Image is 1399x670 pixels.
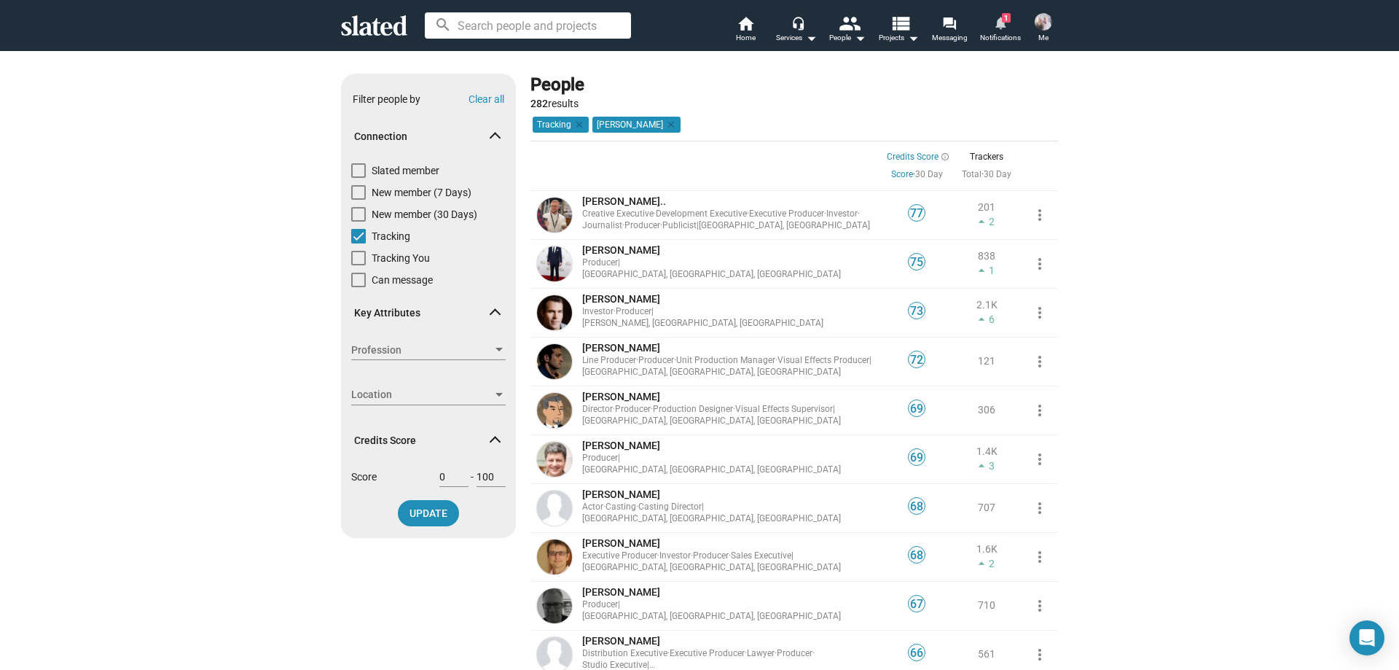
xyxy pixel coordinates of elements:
[341,290,516,337] mat-expansion-panel-header: Key Attributes
[582,635,660,647] span: [PERSON_NAME]
[978,250,995,262] span: 838
[955,445,1018,473] a: 1.4K3
[737,15,754,32] mat-icon: home
[1031,353,1049,370] mat-icon: more_vert
[909,646,925,661] span: 66
[915,169,943,179] a: 30 Day
[372,251,430,265] span: Tracking You
[976,445,998,457] span: 1.4K
[909,255,925,270] span: 75
[618,257,620,268] span: |
[978,599,995,611] a: 710
[978,201,995,213] span: 201
[372,163,439,178] span: Slated member
[955,214,1018,229] span: 2
[1002,13,1011,23] span: 1
[582,404,615,414] span: Director ·
[582,586,660,598] span: [PERSON_NAME]
[372,185,471,200] span: New member (7 Days)
[908,554,925,566] a: 68
[534,537,575,577] a: Phil H...
[702,502,704,512] span: |
[618,453,620,463] span: |
[891,169,913,179] a: Score
[582,440,660,451] span: [PERSON_NAME]
[582,648,670,658] span: Distribution Executive ·
[341,467,516,534] div: Credits Score
[1031,548,1049,566] mat-icon: more_vert
[955,201,1018,229] a: 2012
[582,257,618,268] span: Producer
[582,318,823,328] span: [PERSON_NAME], [GEOGRAPHIC_DATA], [GEOGRAPHIC_DATA]
[537,442,572,477] img: Anthony Bregman
[582,502,606,512] span: Actor ·
[720,15,771,47] a: Home
[341,340,516,418] div: Key Attributes
[582,293,660,305] span: [PERSON_NAME]
[351,387,493,402] span: Location
[676,355,777,365] span: Unit Production Manager ·
[1031,206,1049,224] mat-icon: more_vert
[582,599,618,609] span: Producer
[582,244,878,281] a: [PERSON_NAME]Producer|[GEOGRAPHIC_DATA], [GEOGRAPHIC_DATA], [GEOGRAPHIC_DATA]
[533,117,589,133] mat-chip: Tracking
[534,341,575,382] a: David Sanger
[1349,620,1384,655] div: Open Intercom Messenger
[962,169,984,179] span: ·
[582,195,878,232] a: [PERSON_NAME]..Creative Executive·Development Executive·Executive Producer·Investor·Journalist·Pr...
[802,29,820,47] mat-icon: arrow_drop_down
[341,417,516,464] mat-expansion-panel-header: Credits Score
[908,603,925,615] a: 67
[908,310,925,322] a: 73
[924,15,975,47] a: Messaging
[978,355,995,367] a: 121
[697,220,699,230] span: |
[978,648,995,660] a: 561
[582,488,660,500] span: [PERSON_NAME]
[909,597,925,612] span: 67
[974,214,989,229] mat-icon: arrow_drop_up
[942,16,956,30] mat-icon: forum
[534,390,575,431] a: Ian Hunter
[341,163,516,295] div: Connection
[372,273,433,287] span: Can message
[534,244,575,284] a: Kevin Walsh
[571,118,584,131] mat-icon: clear
[978,404,995,416] a: 306
[1031,597,1049,615] mat-icon: more_vert
[582,367,841,377] span: [GEOGRAPHIC_DATA], [GEOGRAPHIC_DATA], [GEOGRAPHIC_DATA]
[909,548,925,563] span: 68
[822,15,873,47] button: People
[353,93,420,106] div: Filter people by
[731,550,791,561] span: Sales Executive
[955,250,1018,278] a: 8381
[909,451,925,465] span: 69
[791,16,804,29] mat-icon: headset_mic
[582,391,660,402] span: [PERSON_NAME]
[955,543,1018,571] a: 1.6K2
[1031,646,1049,663] mat-icon: more_vert
[647,660,649,670] span: |
[582,416,841,426] span: [GEOGRAPHIC_DATA], [GEOGRAPHIC_DATA], [GEOGRAPHIC_DATA]
[693,550,731,561] span: Producer ·
[1031,255,1049,273] mat-icon: more_vert
[887,152,938,162] span: Credits Score
[624,220,662,230] span: Producer ·
[975,15,1026,47] a: 1Notifications
[908,505,925,517] a: 68
[1031,451,1049,468] mat-icon: more_vert
[534,292,575,333] a: Kevin F...
[826,209,860,219] span: Investor ·
[908,652,925,663] a: 66
[873,15,924,47] button: Projects
[398,500,459,526] button: UPDATE
[908,212,925,224] a: 77
[582,550,659,561] span: Executive Producer ·
[776,29,817,47] div: Services
[582,537,878,574] a: [PERSON_NAME]Executive Producer·Investor·Producer·Sales Executive|[GEOGRAPHIC_DATA], [GEOGRAPHIC_...
[955,556,1018,571] span: 2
